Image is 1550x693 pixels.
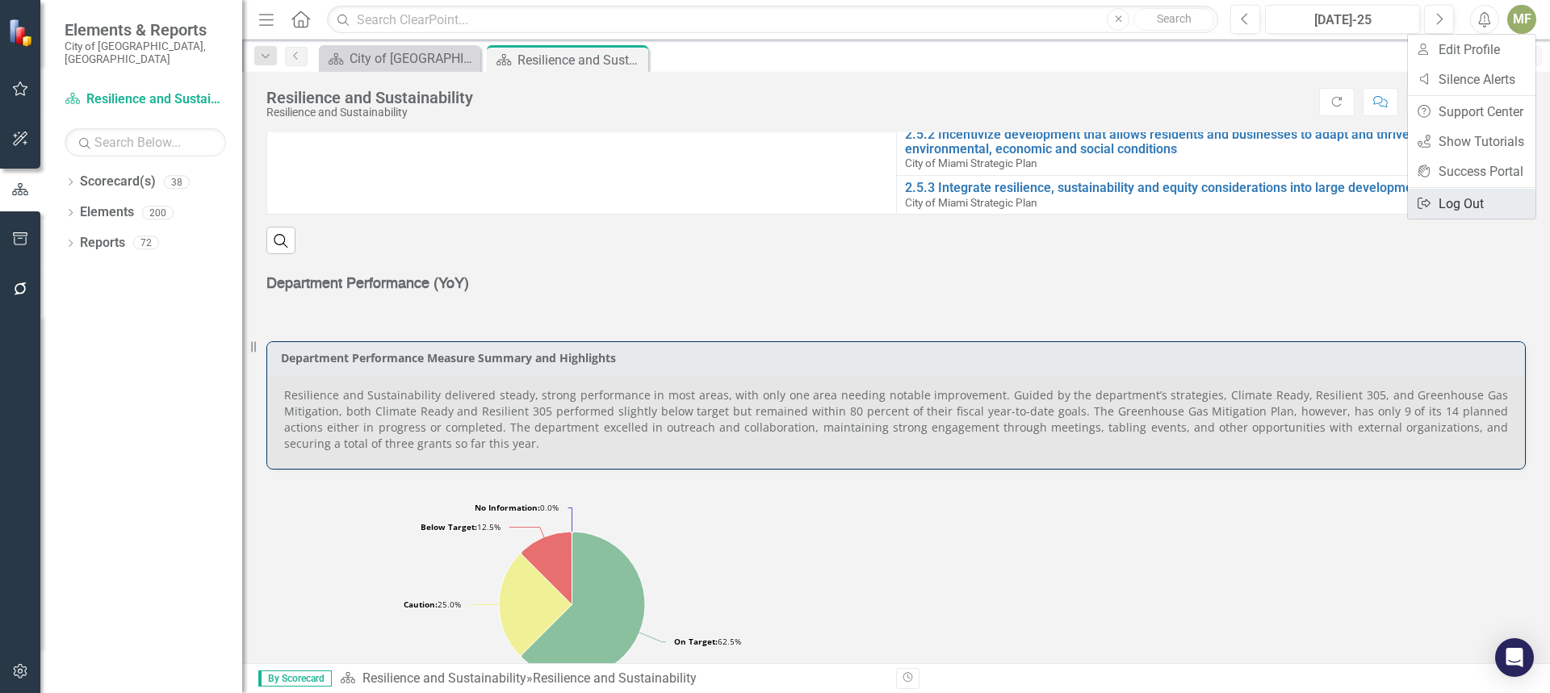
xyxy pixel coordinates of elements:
a: Support Center [1408,97,1535,127]
a: Elements [80,203,134,222]
path: Below Target, 1. [522,532,572,604]
path: On Target, 5. [522,532,645,678]
button: [DATE]-25 [1265,5,1420,34]
a: 2.5.3 Integrate resilience, sustainability and equity considerations into large development projects [905,181,1518,195]
div: [DATE]-25 [1271,10,1414,30]
span: Elements & Reports [65,20,226,40]
a: City of [GEOGRAPHIC_DATA] [323,48,476,69]
span: City of Miami Strategic Plan [905,157,1037,169]
h3: Department Performance Measure Summary and Highlights [281,352,1517,364]
button: MF [1507,5,1536,34]
a: Silence Alerts [1408,65,1535,94]
span: City of Miami Strategic Plan [905,196,1037,209]
button: Search [1133,8,1214,31]
span: Department Performance (YoY) [266,277,469,291]
tspan: No Information: [475,502,540,513]
a: Resilience and Sustainability [65,90,226,109]
div: 72 [133,236,159,250]
img: ClearPoint Strategy [8,19,36,47]
input: Search ClearPoint... [327,6,1218,34]
tspan: Below Target: [421,521,477,532]
a: Resilience and Sustainability [362,670,526,686]
a: 2.5.2 Incentivize development that allows residents and businesses to adapt and thrive under chan... [905,127,1518,156]
input: Search Below... [65,128,226,157]
div: Resilience and Sustainability [266,89,473,106]
a: Show Tutorials [1408,127,1535,157]
path: Caution, 2. [499,554,572,655]
span: By Scorecard [258,670,332,687]
div: Resilience and Sustainability [533,670,697,686]
tspan: On Target: [674,636,718,647]
div: Resilience and Sustainability [266,106,473,119]
text: 0.0% [475,502,559,513]
text: 12.5% [421,521,501,532]
span: Search [1157,12,1192,25]
a: Scorecard(s) [80,173,156,191]
a: Log Out [1408,189,1535,219]
div: 38 [164,175,190,189]
small: City of [GEOGRAPHIC_DATA], [GEOGRAPHIC_DATA] [65,40,226,66]
div: Resilience and Sustainability [517,50,644,70]
a: Edit Profile [1408,35,1535,65]
div: Open Intercom Messenger [1495,638,1534,677]
text: 62.5% [674,636,741,647]
tspan: Caution: [404,599,438,610]
div: 200 [142,206,174,219]
p: Resilience and Sustainability delivered steady, strong performance in most areas, with only one a... [284,387,1508,452]
div: City of [GEOGRAPHIC_DATA] [350,48,476,69]
a: Reports [80,234,125,253]
a: Success Portal [1408,157,1535,186]
div: » [340,670,884,688]
text: 25.0% [404,599,461,610]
